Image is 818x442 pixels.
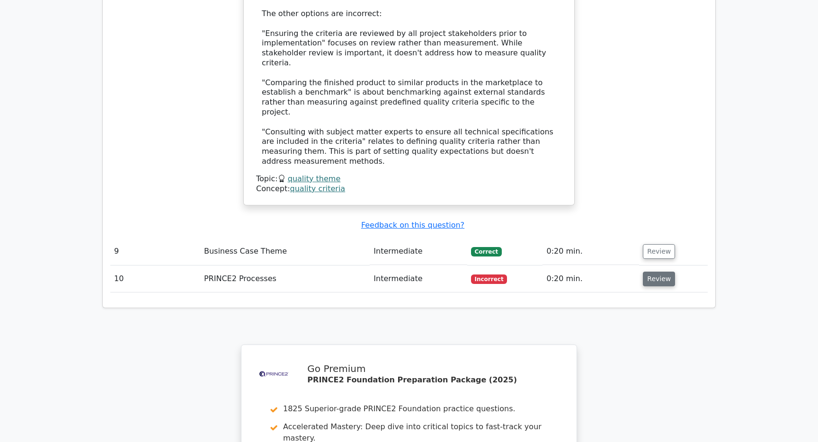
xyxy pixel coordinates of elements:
[471,274,507,284] span: Incorrect
[370,265,467,292] td: Intermediate
[110,238,200,265] td: 9
[471,247,502,256] span: Correct
[290,184,346,193] a: quality criteria
[643,244,675,259] button: Review
[361,221,464,230] a: Feedback on this question?
[200,238,370,265] td: Business Case Theme
[256,174,562,184] div: Topic:
[200,265,370,292] td: PRINCE2 Processes
[370,238,467,265] td: Intermediate
[110,265,200,292] td: 10
[256,184,562,194] div: Concept:
[542,265,639,292] td: 0:20 min.
[288,174,341,183] a: quality theme
[542,238,639,265] td: 0:20 min.
[643,272,675,286] button: Review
